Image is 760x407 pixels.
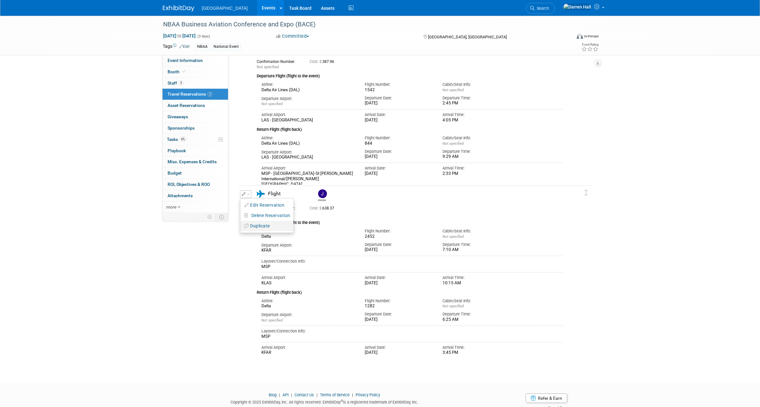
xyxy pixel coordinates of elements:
[365,242,433,248] div: Departure Date:
[365,281,433,286] div: [DATE]
[176,33,182,38] span: to
[163,156,228,167] a: Misc. Expenses & Credits
[577,34,583,39] img: Format-Inperson.png
[261,141,356,146] div: Delta Air Lines (DAL)
[182,70,186,73] i: Booth reservation complete
[261,248,356,253] div: KFAR
[584,34,599,39] div: In-Person
[257,216,563,226] div: Departure Flight (flight to the event)
[163,100,228,111] a: Asset Reservations
[269,393,277,397] a: Blog
[261,234,356,239] div: Delta
[166,204,176,209] span: more
[240,221,294,231] button: Duplicate
[261,135,356,141] div: Airline:
[443,165,511,171] div: Arrival Time:
[261,345,356,350] div: Arrival Airport:
[277,393,282,397] span: |
[365,149,433,154] div: Departure Date:
[274,33,311,40] button: Committed
[526,393,567,403] a: Refer & Earn
[163,179,228,190] a: ROI, Objectives & ROO
[315,393,319,397] span: |
[443,234,464,239] span: Not specified
[179,81,183,85] span: 3
[257,70,563,79] div: Departure Flight (flight to the event)
[261,298,356,304] div: Airline:
[443,101,511,106] div: 2:45 PM
[163,43,190,50] td: Tags
[168,125,195,131] span: Sponsorships
[261,87,356,93] div: Delta Air Lines (DAL)
[261,165,356,171] div: Arrival Airport:
[317,189,328,202] div: Jeremy Sobolik
[163,78,228,89] a: Staff3
[261,96,356,102] div: Departure Airport:
[365,82,433,87] div: Flight Number:
[261,118,356,123] div: LAS - [GEOGRAPHIC_DATA]
[365,171,433,176] div: [DATE]
[163,111,228,122] a: Giveaways
[534,6,549,11] span: Search
[261,102,283,106] span: Not specified
[261,275,356,281] div: Arrival Airport:
[289,393,294,397] span: |
[163,5,194,12] img: ExhibitDay
[443,135,511,141] div: Cabin/Seat Info:
[443,281,511,286] div: 10:15 AM
[365,228,433,234] div: Flight Number:
[261,350,356,355] div: KFAR
[356,393,380,397] a: Privacy Policy
[341,399,343,403] sup: ®
[257,190,265,198] i: Flight
[215,213,228,221] td: Toggle Event Tabs
[365,304,433,309] div: 1282
[261,304,356,309] div: Delta
[443,118,511,123] div: 4:05 PM
[163,190,228,201] a: Attachments
[261,112,356,118] div: Arrival Airport:
[365,247,433,253] div: [DATE]
[365,95,433,101] div: Departure Date:
[365,101,433,106] div: [DATE]
[163,33,196,39] span: [DATE] [DATE]
[365,275,433,281] div: Arrival Date:
[443,154,511,159] div: 9:29 AM
[202,6,248,11] span: [GEOGRAPHIC_DATA]
[163,134,228,145] a: Tasks6%
[443,112,511,118] div: Arrival Time:
[197,34,210,38] span: (3 days)
[443,304,464,308] span: Not specified
[163,168,228,179] a: Budget
[443,149,511,154] div: Departure Time:
[261,328,563,334] div: Layover/Connection Info:
[365,154,433,159] div: [DATE]
[365,135,433,141] div: Flight Number:
[443,345,511,350] div: Arrival Time:
[179,44,190,49] a: Edit
[318,198,326,202] div: Jeremy Sobolik
[443,171,511,176] div: 2:33 PM
[163,55,228,66] a: Event Information
[261,264,563,270] div: MSP
[443,350,511,355] div: 3:45 PM
[365,298,433,304] div: Flight Number:
[261,171,356,187] div: MSP - [GEOGRAPHIC_DATA]-St [PERSON_NAME] International/[PERSON_NAME][GEOGRAPHIC_DATA]
[294,393,314,397] a: Contact Us
[443,298,511,304] div: Cabin/Seat Info:
[443,82,511,87] div: Cabin/Seat Info:
[240,201,294,210] button: Edit Reservation
[563,3,591,10] img: Darren Hall
[168,58,203,63] span: Event Information
[268,191,281,197] span: Flight
[310,59,322,64] span: Cost: $
[168,69,187,74] span: Booth
[204,213,215,221] td: Personalize Event Tab Strip
[163,123,228,134] a: Sponsorships
[161,19,562,30] div: NBAA Business Aviation Conference and Expo (BACE)
[526,3,555,14] a: Search
[443,311,511,317] div: Departure Time:
[257,286,563,296] div: Return Flight (flight back)
[261,312,356,318] div: Departure Airport:
[443,95,511,101] div: Departure Time:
